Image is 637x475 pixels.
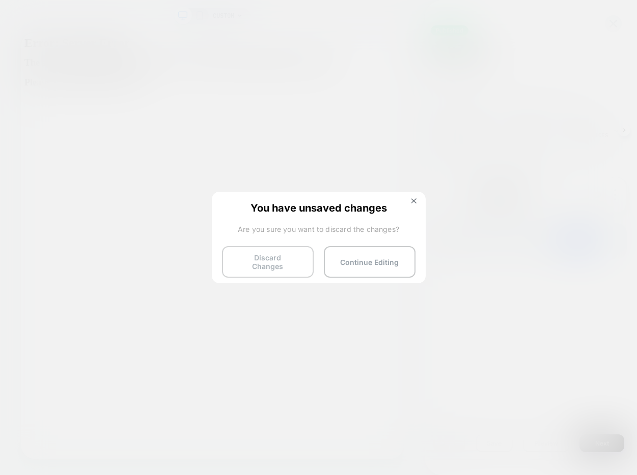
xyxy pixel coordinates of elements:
span: Are you sure you want to discard the changes? [222,225,416,233]
h1: Error: Server Error [4,4,505,23]
span: You have unsaved changes [222,202,416,212]
p: Please try again in 30 seconds. [4,60,505,73]
h2: The server encountered a temporary error and could not complete your request. [4,34,505,73]
button: Continue Editing [324,246,416,278]
button: Discard Changes [222,246,314,278]
img: close [411,198,417,203]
